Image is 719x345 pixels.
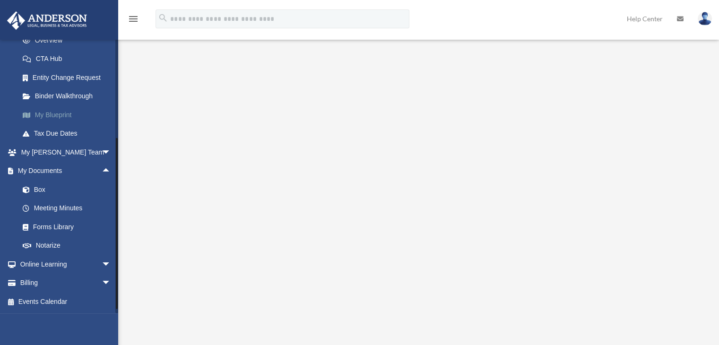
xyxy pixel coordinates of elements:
a: Events Calendar [7,292,125,311]
img: User Pic [698,12,712,26]
a: Overview [13,31,125,50]
a: My Documentsarrow_drop_up [7,162,125,181]
a: Forms Library [13,217,125,236]
a: My [PERSON_NAME] Teamarrow_drop_down [7,143,125,162]
iframe: <span data-mce-type="bookmark" style="display: inline-block; width: 0px; overflow: hidden; line-h... [162,56,673,340]
span: arrow_drop_down [102,274,121,293]
img: Anderson Advisors Platinum Portal [4,11,90,30]
a: menu [128,17,139,25]
span: arrow_drop_down [102,255,121,274]
i: menu [128,13,139,25]
a: Notarize [13,236,125,255]
a: CTA Hub [13,50,125,69]
a: Billingarrow_drop_down [7,274,125,293]
a: Online Learningarrow_drop_down [7,255,125,274]
i: search [158,13,168,23]
a: Binder Walkthrough [13,87,125,106]
a: Tax Due Dates [13,124,125,143]
a: Box [13,180,125,199]
span: arrow_drop_up [102,162,121,181]
a: My Blueprint [13,105,125,124]
span: arrow_drop_down [102,143,121,162]
a: Entity Change Request [13,68,125,87]
a: Meeting Minutes [13,199,125,218]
